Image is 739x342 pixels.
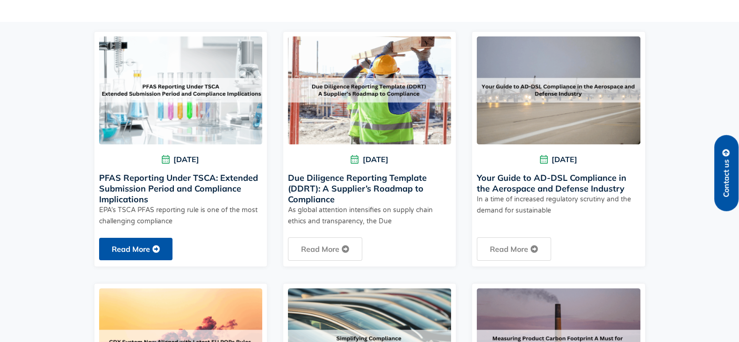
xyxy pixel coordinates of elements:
[99,205,262,227] p: EPA’s TSCA PFAS reporting rule is one of the most challenging compliance
[477,194,640,216] p: In a time of increased regulatory scrutiny and the demand for sustainable
[477,237,551,261] a: Read more about Your Guide to AD-DSL Compliance in the Aerospace and Defense Industry
[477,154,640,165] span: [DATE]
[288,237,362,261] a: Read more about Due Diligence Reporting Template (DDRT): A Supplier’s Roadmap to Compliance
[288,172,427,205] a: Due Diligence Reporting Template (DDRT): A Supplier’s Roadmap to Compliance
[722,159,731,197] span: Contact us
[99,154,262,165] span: [DATE]
[99,172,258,205] a: PFAS Reporting Under TSCA: Extended Submission Period and Compliance Implications
[714,135,739,211] a: Contact us
[288,205,451,227] p: As global attention intensifies on supply chain ethics and transparency, the Due
[99,238,172,260] a: Read more about PFAS Reporting Under TSCA: Extended Submission Period and Compliance Implications
[288,154,451,165] span: [DATE]
[477,172,626,194] a: Your Guide to AD-DSL Compliance in the Aerospace and Defense Industry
